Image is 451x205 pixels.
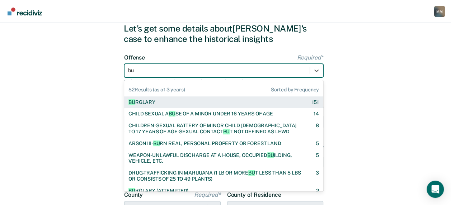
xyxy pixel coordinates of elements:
span: BU [223,129,230,134]
span: BU [267,152,274,158]
button: Profile dropdown button [434,6,445,17]
label: Offense [124,54,323,61]
div: WEAPON-UNLAWFUL DISCHARGE AT A HOUSE, OCCUPIED ILDING, VEHICLE, ETC. [128,152,303,165]
span: 52 Results (as of 3 years) [128,87,185,93]
div: CHILD SEXUAL A SE OF A MINOR UNDER 16 YEARS OF AGE [128,111,273,117]
div: 5 [316,152,319,165]
span: BU [128,188,135,194]
img: Recidiviz [8,8,42,15]
div: 14 [314,111,319,117]
div: 2 [316,188,319,194]
div: 5 [316,140,319,147]
div: M M [434,6,445,17]
div: Open Intercom Messenger [427,181,444,198]
div: Let's get some details about [PERSON_NAME]'s case to enhance the historical insights [124,23,327,44]
div: CHILDREN-SEXUAL BATTERY OF MINOR CHILD [DEMOGRAPHIC_DATA] TO 17 YEARS OF AGE-SEXUAL CONTACT T NOT... [128,123,303,135]
span: BU [153,140,160,146]
div: RGLARY (ATTEMPTED) [128,188,188,194]
div: 3 [316,170,319,182]
div: ARSON III- RN REAL, PERSONAL PROPERTY OR FOREST LAND [128,140,281,147]
label: County of Residence [227,191,324,198]
span: BU [169,111,175,116]
div: If there are multiple charges for this case, choose the most severe [124,79,323,85]
div: RGLARY [128,99,155,105]
span: Required* [297,54,323,61]
label: County [124,191,221,198]
span: BU [128,99,135,105]
span: Required* [194,191,221,198]
div: 8 [316,123,319,135]
span: BU [248,170,255,176]
div: DRUG-TRAFFICKING IN MARIJUANA (1 LB OR MORE T LESS THAN 5 LBS OR CONSISTS OF 25 TO 49 PLANTS) [128,170,303,182]
span: Sorted by Frequency [271,87,319,93]
div: 151 [311,99,319,105]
